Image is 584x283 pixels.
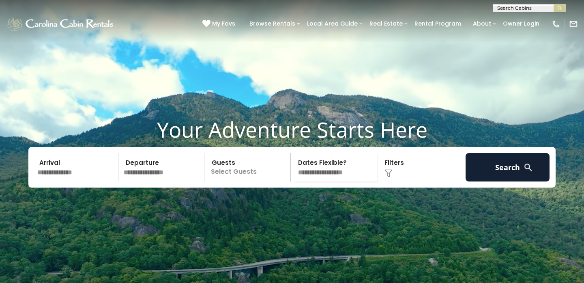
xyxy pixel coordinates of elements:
[202,19,237,28] a: My Favs
[466,153,550,181] button: Search
[6,117,578,142] h1: Your Adventure Starts Here
[499,17,543,30] a: Owner Login
[552,19,560,28] img: phone-regular-white.png
[6,16,116,32] img: White-1-1-2.png
[384,169,393,177] img: filter--v1.png
[569,19,578,28] img: mail-regular-white.png
[469,17,495,30] a: About
[365,17,407,30] a: Real Estate
[245,17,299,30] a: Browse Rentals
[303,17,362,30] a: Local Area Guide
[212,19,235,28] span: My Favs
[410,17,465,30] a: Rental Program
[207,153,290,181] p: Select Guests
[523,162,533,173] img: search-regular-white.png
